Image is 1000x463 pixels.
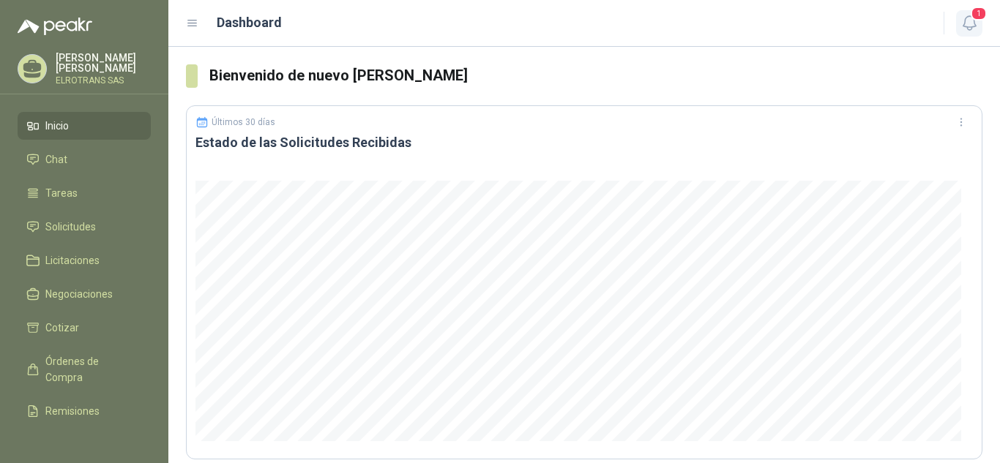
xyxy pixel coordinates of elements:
[971,7,987,20] span: 1
[18,179,151,207] a: Tareas
[45,118,69,134] span: Inicio
[45,403,100,419] span: Remisiones
[195,134,973,151] h3: Estado de las Solicitudes Recibidas
[212,117,275,127] p: Últimos 30 días
[18,146,151,173] a: Chat
[45,320,79,336] span: Cotizar
[45,219,96,235] span: Solicitudes
[217,12,282,33] h1: Dashboard
[18,397,151,425] a: Remisiones
[45,252,100,268] span: Licitaciones
[45,286,113,302] span: Negociaciones
[956,10,982,37] button: 1
[18,280,151,308] a: Negociaciones
[18,18,92,35] img: Logo peakr
[56,76,151,85] p: ELROTRANS SAS
[45,353,137,385] span: Órdenes de Compra
[45,185,78,201] span: Tareas
[18,347,151,391] a: Órdenes de Compra
[209,64,982,87] h3: Bienvenido de nuevo [PERSON_NAME]
[45,151,67,167] span: Chat
[18,246,151,274] a: Licitaciones
[18,213,151,241] a: Solicitudes
[18,112,151,140] a: Inicio
[56,53,151,73] p: [PERSON_NAME] [PERSON_NAME]
[18,314,151,342] a: Cotizar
